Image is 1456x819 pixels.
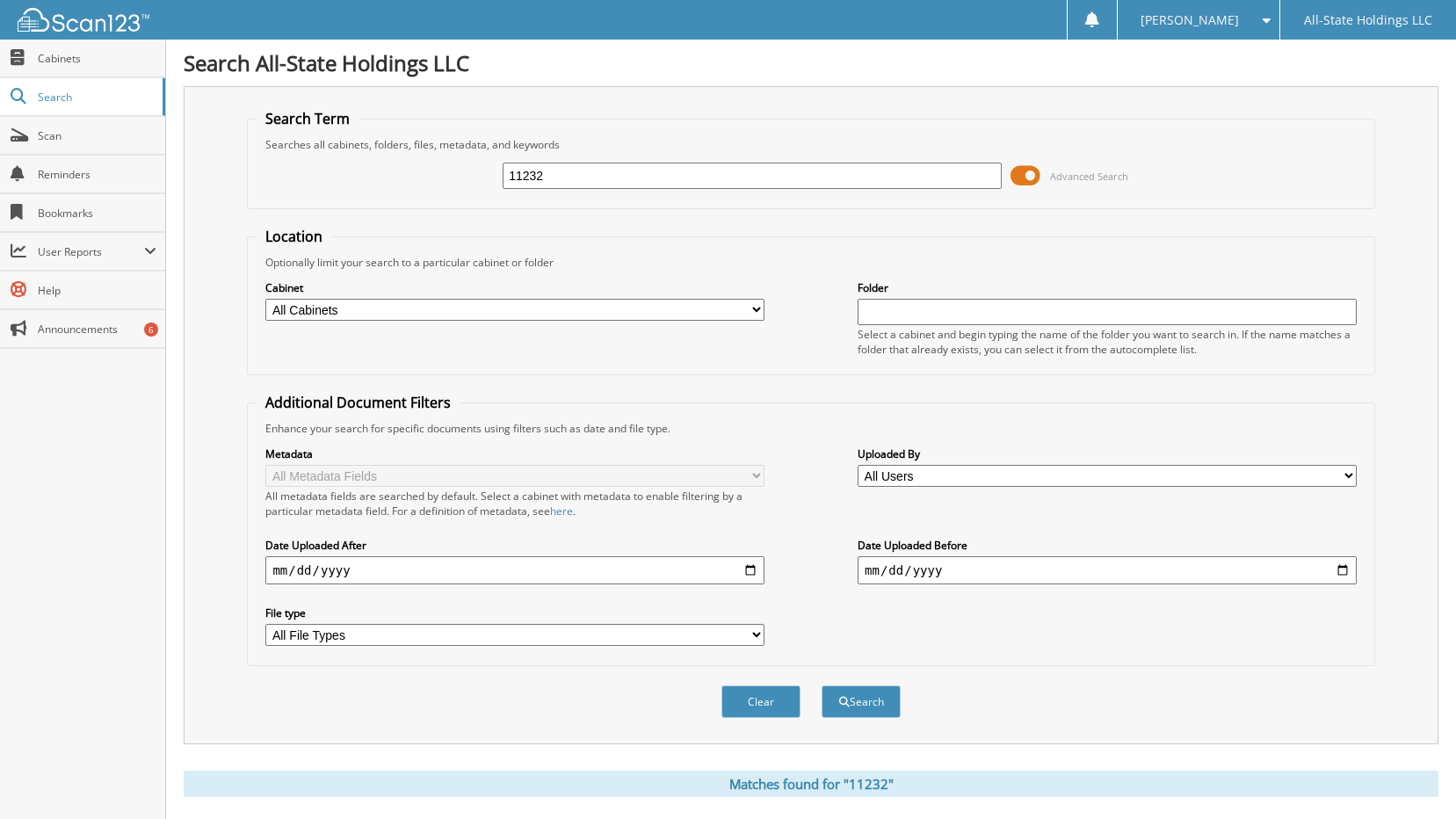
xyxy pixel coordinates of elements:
[38,283,156,298] span: Help
[550,504,573,518] a: here
[38,90,154,105] span: Search
[257,393,460,412] legend: Additional Document Filters
[265,605,764,620] label: File type
[1050,170,1128,183] span: Advanced Search
[38,244,144,259] span: User Reports
[1304,15,1432,25] span: All-State Holdings LLC
[265,556,764,584] input: start
[184,771,1438,797] div: Matches found for "11232"
[38,128,156,143] span: Scan
[184,48,1438,77] h1: Search All-State Holdings LLC
[265,446,764,461] label: Metadata
[144,323,158,337] div: 6
[257,227,331,246] legend: Location
[858,280,1357,295] label: Folder
[38,206,156,221] span: Bookmarks
[858,327,1357,357] div: Select a cabinet and begin typing the name of the folder you want to search in. If the name match...
[38,51,156,66] span: Cabinets
[38,167,156,182] span: Reminders
[822,685,901,718] button: Search
[265,280,764,295] label: Cabinet
[858,538,1357,553] label: Date Uploaded Before
[257,137,1365,152] div: Searches all cabinets, folders, files, metadata, and keywords
[257,255,1365,270] div: Optionally limit your search to a particular cabinet or folder
[38,322,156,337] span: Announcements
[265,489,764,518] div: All metadata fields are searched by default. Select a cabinet with metadata to enable filtering b...
[858,556,1357,584] input: end
[721,685,800,718] button: Clear
[257,421,1365,436] div: Enhance your search for specific documents using filters such as date and file type.
[265,538,764,553] label: Date Uploaded After
[1141,15,1239,25] span: [PERSON_NAME]
[858,446,1357,461] label: Uploaded By
[257,109,359,128] legend: Search Term
[18,8,149,32] img: scan123-logo-white.svg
